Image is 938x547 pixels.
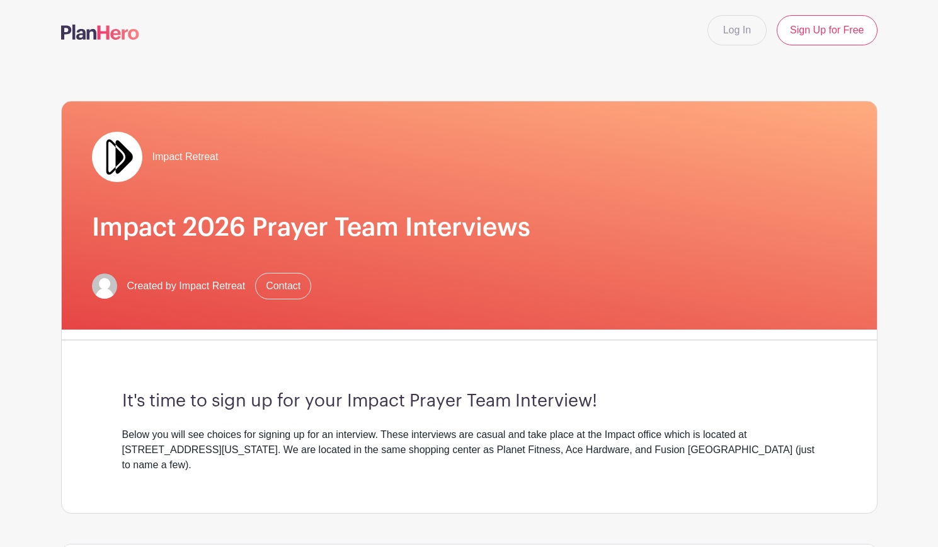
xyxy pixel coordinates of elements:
div: Below you will see choices for signing up for an interview. These interviews are casual and take ... [122,427,816,473]
span: Impact Retreat [152,149,219,164]
a: Sign Up for Free [777,15,877,45]
h3: It's time to sign up for your Impact Prayer Team Interview! [122,391,816,412]
img: default-ce2991bfa6775e67f084385cd625a349d9dcbb7a52a09fb2fda1e96e2d18dcdb.png [92,273,117,299]
h1: Impact 2026 Prayer Team Interviews [92,212,847,243]
a: Log In [707,15,767,45]
a: Contact [255,273,311,299]
img: logo-507f7623f17ff9eddc593b1ce0a138ce2505c220e1c5a4e2b4648c50719b7d32.svg [61,25,139,40]
span: Created by Impact Retreat [127,279,246,294]
img: Double%20Arrow%20Logo.jpg [92,132,142,182]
